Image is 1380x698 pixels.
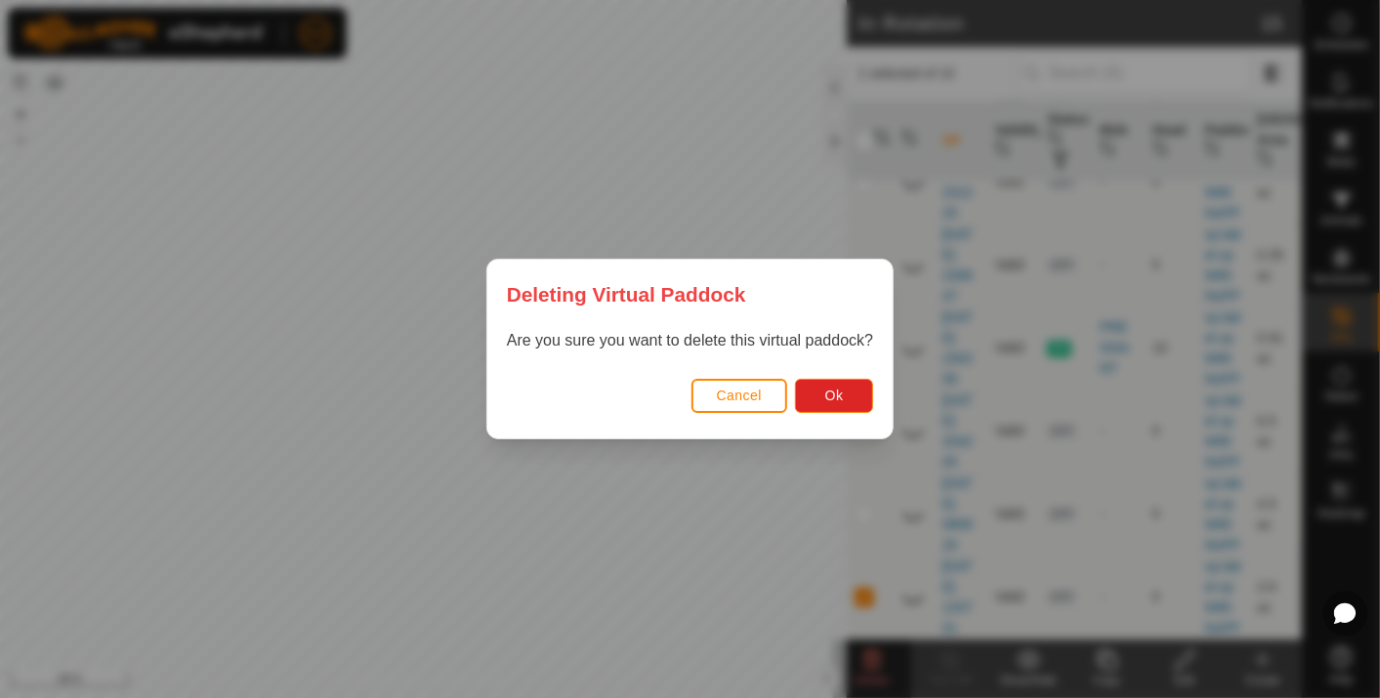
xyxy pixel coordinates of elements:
button: Cancel [691,379,788,413]
button: Ok [795,379,873,413]
span: Cancel [717,388,763,403]
p: Are you sure you want to delete this virtual paddock? [507,329,873,352]
span: Deleting Virtual Paddock [507,279,746,309]
span: Ok [825,388,844,403]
